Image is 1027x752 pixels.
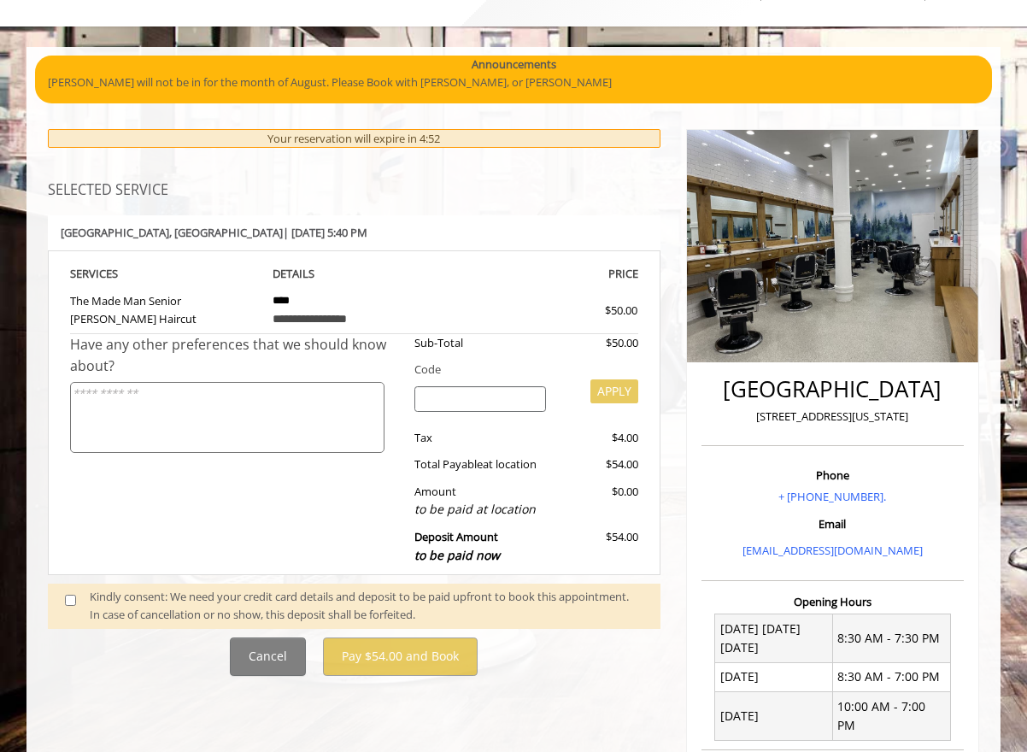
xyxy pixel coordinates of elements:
b: Deposit Amount [414,529,500,563]
b: [GEOGRAPHIC_DATA] | [DATE] 5:40 PM [61,225,367,240]
td: 10:00 AM - 7:00 PM [832,692,950,741]
div: Amount [402,483,560,520]
div: Have any other preferences that we should know about? [70,334,402,378]
td: The Made Man Senior [PERSON_NAME] Haircut [70,284,260,334]
div: $50.00 [559,334,637,352]
button: Pay $54.00 and Book [323,637,478,676]
div: $0.00 [559,483,637,520]
h3: SELECTED SERVICE [48,183,660,198]
th: DETAILS [260,264,449,284]
p: [PERSON_NAME] will not be in for the month of August. Please Book with [PERSON_NAME], or [PERSON_... [48,73,979,91]
div: $50.00 [543,302,637,320]
h3: Opening Hours [701,596,964,608]
div: Code [402,361,638,379]
a: + [PHONE_NUMBER]. [778,489,886,504]
span: to be paid now [414,547,500,563]
div: Sub-Total [402,334,560,352]
h3: Email [706,518,960,530]
div: Kindly consent: We need your credit card details and deposit to be paid upfront to book this appo... [90,588,643,624]
div: Your reservation will expire in 4:52 [48,129,660,149]
td: 8:30 AM - 7:00 PM [832,662,950,691]
span: S [112,266,118,281]
h3: Phone [706,469,960,481]
a: [EMAIL_ADDRESS][DOMAIN_NAME] [742,543,923,558]
button: APPLY [590,379,638,403]
span: , [GEOGRAPHIC_DATA] [169,225,283,240]
div: to be paid at location [414,500,547,519]
b: Announcements [472,56,556,73]
div: Tax [402,429,560,447]
p: [STREET_ADDRESS][US_STATE] [706,408,960,426]
th: PRICE [449,264,638,284]
td: [DATE] [DATE] [DATE] [715,614,833,663]
div: $54.00 [559,528,637,565]
h2: [GEOGRAPHIC_DATA] [706,377,960,402]
span: at location [483,456,537,472]
th: SERVICE [70,264,260,284]
td: 8:30 AM - 7:30 PM [832,614,950,663]
div: $54.00 [559,455,637,473]
div: $4.00 [559,429,637,447]
div: Total Payable [402,455,560,473]
td: [DATE] [715,692,833,741]
td: [DATE] [715,662,833,691]
button: Cancel [230,637,306,676]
